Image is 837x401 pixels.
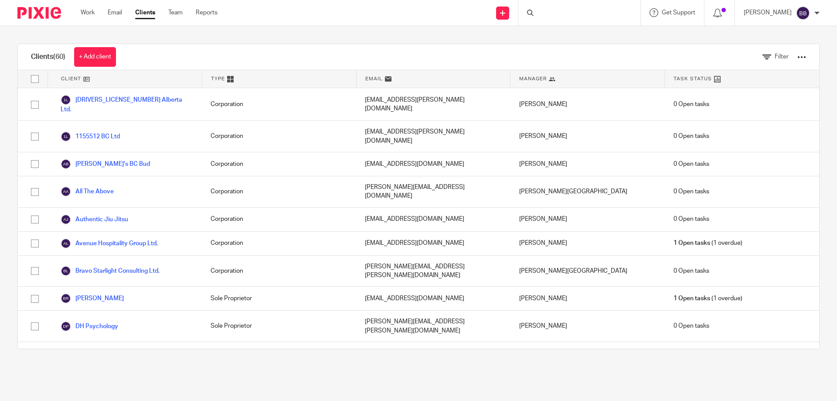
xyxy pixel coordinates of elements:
a: DH Psychology [61,321,118,332]
div: [PERSON_NAME] [510,287,665,310]
div: Corporation [202,88,356,120]
div: Corporation [202,176,356,207]
img: svg%3E [796,6,810,20]
span: 0 Open tasks [674,100,709,109]
div: Corporation [202,232,356,255]
h1: Clients [31,52,65,62]
div: [PERSON_NAME] [510,121,665,152]
a: Bravo Starlight Consulting Ltd. [61,266,160,276]
span: 0 Open tasks [674,322,709,330]
div: [EMAIL_ADDRESS][DOMAIN_NAME] [356,287,510,310]
img: svg%3E [61,293,71,304]
span: 0 Open tasks [674,160,709,168]
span: 1 Open tasks [674,294,710,303]
a: Email [108,8,122,17]
div: [PERSON_NAME] [510,152,665,176]
div: Corporation [202,256,356,287]
div: [PERSON_NAME] [510,208,665,231]
span: (1 overdue) [674,294,742,303]
div: [PERSON_NAME][GEOGRAPHIC_DATA] [510,176,665,207]
a: [PERSON_NAME] [61,293,124,304]
div: Sole Proprietor [202,287,356,310]
span: Task Status [674,75,712,82]
span: Email [365,75,383,82]
div: Sole Proprietor [202,311,356,342]
img: svg%3E [61,159,71,169]
a: 1155512 BC Ltd [61,131,120,142]
span: Filter [775,54,789,60]
span: (60) [53,53,65,60]
span: Type [211,75,225,82]
img: svg%3E [61,131,71,142]
a: Team [168,8,183,17]
a: + Add client [74,47,116,67]
div: [EMAIL_ADDRESS][DOMAIN_NAME] [356,208,510,231]
div: [PERSON_NAME][GEOGRAPHIC_DATA] [510,256,665,287]
img: svg%3E [61,266,71,276]
span: 0 Open tasks [674,267,709,275]
div: [EMAIL_ADDRESS][DOMAIN_NAME] [356,152,510,176]
span: Client [61,75,81,82]
img: svg%3E [61,95,71,105]
div: Corporation [202,342,356,373]
div: [PERSON_NAME][EMAIL_ADDRESS][PERSON_NAME][DOMAIN_NAME] [356,256,510,287]
span: Get Support [662,10,695,16]
a: [PERSON_NAME]'s BC Bud [61,159,150,169]
div: [PERSON_NAME][EMAIL_ADDRESS][DOMAIN_NAME] [356,176,510,207]
div: Corporation [202,121,356,152]
div: [EMAIL_ADDRESS][PERSON_NAME][DOMAIN_NAME] [356,88,510,120]
a: Avenue Hospitality Group Ltd. [61,238,158,249]
img: svg%3E [61,321,71,332]
img: svg%3E [61,186,71,197]
a: Work [81,8,95,17]
a: Reports [196,8,218,17]
a: Clients [135,8,155,17]
span: (1 overdue) [674,239,742,247]
img: svg%3E [61,238,71,249]
p: [PERSON_NAME] [744,8,792,17]
div: [PERSON_NAME] [510,88,665,120]
div: Corporation [202,152,356,176]
div: [EMAIL_ADDRESS][PERSON_NAME][DOMAIN_NAME] [356,121,510,152]
input: Select all [27,71,43,87]
span: 0 Open tasks [674,187,709,196]
div: [PERSON_NAME] [510,342,665,373]
span: Manager [519,75,547,82]
a: Authentic Jiu Jitsu [61,214,128,225]
div: [PERSON_NAME] [510,232,665,255]
span: 1 Open tasks [674,239,710,247]
span: 0 Open tasks [674,132,709,141]
div: [EMAIL_ADDRESS][DOMAIN_NAME] [356,232,510,255]
img: Pixie [17,7,61,19]
div: Corporation [202,208,356,231]
span: 0 Open tasks [674,215,709,223]
div: [PERSON_NAME][EMAIL_ADDRESS][PERSON_NAME][DOMAIN_NAME] [356,342,510,373]
a: All The Above [61,186,114,197]
img: svg%3E [61,214,71,225]
a: [DRIVERS_LICENSE_NUMBER] Alberta Ltd. [61,95,193,114]
div: [PERSON_NAME][EMAIL_ADDRESS][PERSON_NAME][DOMAIN_NAME] [356,311,510,342]
div: [PERSON_NAME] [510,311,665,342]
